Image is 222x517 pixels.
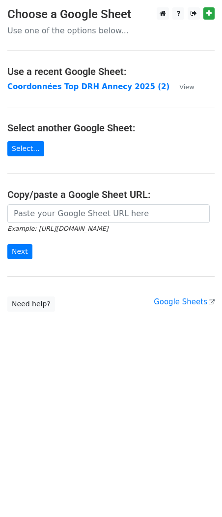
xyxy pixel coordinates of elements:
[7,82,169,91] a: Coordonnées Top DRH Annecy 2025 (2)
[7,7,215,22] h3: Choose a Google Sheet
[7,122,215,134] h4: Select another Google Sheet:
[169,82,194,91] a: View
[7,25,215,36] p: Use one of the options below...
[7,66,215,77] h4: Use a recent Google Sheet:
[7,204,210,223] input: Paste your Google Sheet URL here
[7,296,55,312] a: Need help?
[7,189,215,200] h4: Copy/paste a Google Sheet URL:
[179,83,194,91] small: View
[7,225,108,232] small: Example: [URL][DOMAIN_NAME]
[7,141,44,156] a: Select...
[154,297,215,306] a: Google Sheets
[7,244,32,259] input: Next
